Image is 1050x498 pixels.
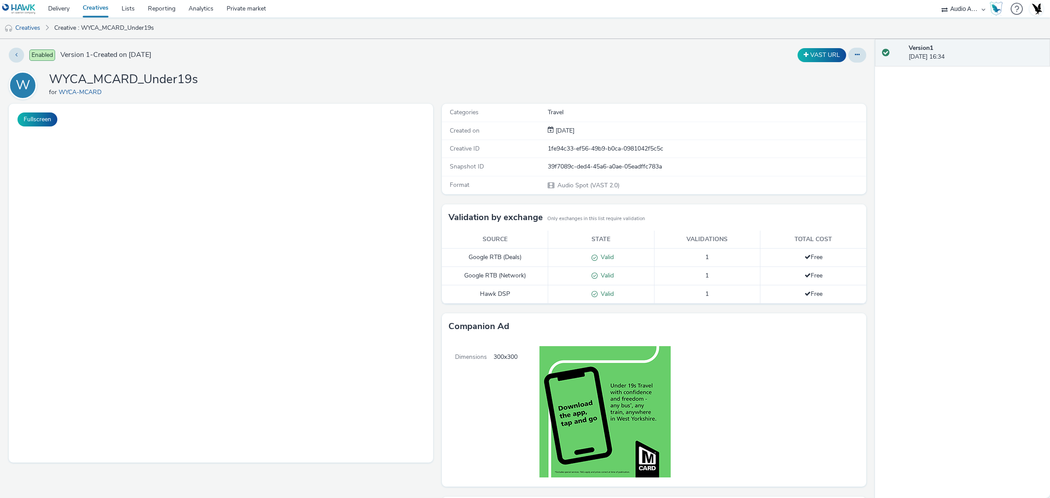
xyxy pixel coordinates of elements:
[1030,2,1043,15] img: Account UK
[548,108,865,117] div: Travel
[59,88,105,96] a: WYCA-MCARD
[705,253,709,261] span: 1
[990,2,1006,16] a: Hawk Academy
[518,340,677,484] img: Companion Ad
[16,73,30,98] div: W
[547,215,645,222] small: Only exchanges in this list require validation
[442,249,548,267] td: Google RTB (Deals)
[448,320,509,333] h3: Companion Ad
[598,271,614,280] span: Valid
[909,44,933,52] strong: Version 1
[450,126,479,135] span: Created on
[49,71,198,88] h1: WYCA_MCARD_Under19s
[548,231,654,249] th: State
[548,144,865,153] div: 1fe94c33-ef56-49b9-b0ca-0981042f5c5c
[548,162,865,171] div: 39f7089c-ded4-45a6-a0ae-05eadffc783a
[990,2,1003,16] img: Hawk Academy
[554,126,574,135] div: Creation 20 August 2025, 16:34
[705,290,709,298] span: 1
[9,81,40,89] a: W
[598,290,614,298] span: Valid
[442,231,548,249] th: Source
[805,253,822,261] span: Free
[760,231,867,249] th: Total cost
[442,340,493,487] span: Dimensions
[450,181,469,189] span: Format
[60,50,151,60] span: Version 1 - Created on [DATE]
[49,88,59,96] span: for
[805,271,822,280] span: Free
[17,112,57,126] button: Fullscreen
[909,44,1043,62] div: [DATE] 16:34
[50,18,158,39] a: Creative : WYCA_MCARD_Under19s
[4,24,13,33] img: audio
[2,4,36,14] img: undefined Logo
[450,108,479,116] span: Categories
[805,290,822,298] span: Free
[654,231,760,249] th: Validations
[442,267,548,285] td: Google RTB (Network)
[29,49,55,61] span: Enabled
[450,144,479,153] span: Creative ID
[554,126,574,135] span: [DATE]
[493,340,518,487] span: 300x300
[450,162,484,171] span: Snapshot ID
[795,48,848,62] div: Duplicate the creative as a VAST URL
[556,181,619,189] span: Audio Spot (VAST 2.0)
[705,271,709,280] span: 1
[448,211,543,224] h3: Validation by exchange
[798,48,846,62] button: VAST URL
[442,285,548,303] td: Hawk DSP
[598,253,614,261] span: Valid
